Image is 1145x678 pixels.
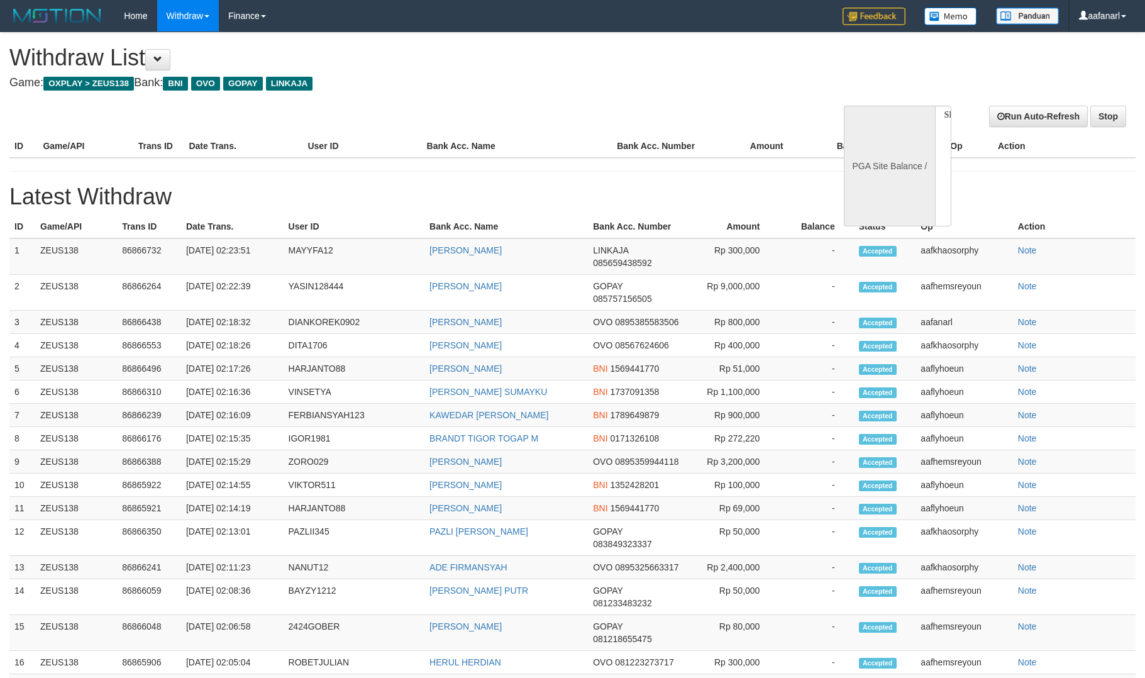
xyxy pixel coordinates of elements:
a: Note [1018,621,1037,631]
td: ZEUS138 [35,427,117,450]
td: ZEUS138 [35,238,117,275]
span: Accepted [859,622,897,633]
td: 86865906 [117,651,181,674]
td: aaflyhoeun [915,381,1012,404]
span: Accepted [859,364,897,375]
a: PAZLI [PERSON_NAME] [429,526,528,536]
h1: Withdraw List [9,45,751,70]
td: - [778,556,853,579]
td: aafkhaosorphy [915,238,1012,275]
td: - [778,404,853,427]
span: OVO [593,457,612,467]
span: 081223273717 [615,657,673,667]
td: [DATE] 02:14:19 [181,497,284,520]
th: ID [9,215,35,238]
a: [PERSON_NAME] SUMAYKU [429,387,547,397]
a: Note [1018,526,1037,536]
td: - [778,311,853,334]
td: [DATE] 02:16:09 [181,404,284,427]
span: 085757156505 [593,294,651,304]
td: 86866239 [117,404,181,427]
td: [DATE] 02:18:26 [181,334,284,357]
td: aafkhaosorphy [915,556,1012,579]
span: Accepted [859,411,897,421]
td: - [778,357,853,381]
a: Note [1018,410,1037,420]
td: 86866176 [117,427,181,450]
span: OVO [593,657,612,667]
td: Rp 300,000 [684,651,779,674]
span: BNI [163,77,187,91]
img: MOTION_logo.png [9,6,105,25]
td: Rp 3,200,000 [684,450,779,474]
td: 10 [9,474,35,497]
a: Note [1018,281,1037,291]
td: 86865921 [117,497,181,520]
span: Accepted [859,481,897,491]
a: Note [1018,562,1037,572]
td: aaflyhoeun [915,427,1012,450]
td: - [778,238,853,275]
td: Rp 1,100,000 [684,381,779,404]
td: - [778,579,853,615]
td: aaflyhoeun [915,404,1012,427]
a: [PERSON_NAME] [429,480,502,490]
th: Bank Acc. Number [612,135,707,158]
td: [DATE] 02:14:55 [181,474,284,497]
th: Trans ID [133,135,184,158]
th: Game/API [35,215,117,238]
span: GOPAY [593,621,622,631]
td: NANUT12 [284,556,425,579]
td: VINSETYA [284,381,425,404]
td: 13 [9,556,35,579]
td: aaflyhoeun [915,357,1012,381]
td: Rp 69,000 [684,497,779,520]
td: 1 [9,238,35,275]
td: ZEUS138 [35,651,117,674]
span: Accepted [859,318,897,328]
span: 1789649879 [610,410,659,420]
th: Amount [707,135,802,158]
span: 1737091358 [610,387,659,397]
td: 3 [9,311,35,334]
a: Note [1018,657,1037,667]
td: Rp 400,000 [684,334,779,357]
a: ADE FIRMANSYAH [429,562,507,572]
img: panduan.png [996,8,1059,25]
span: BNI [593,503,607,513]
td: [DATE] 02:23:51 [181,238,284,275]
td: [DATE] 02:05:04 [181,651,284,674]
td: ZEUS138 [35,497,117,520]
td: Rp 50,000 [684,579,779,615]
td: ZORO029 [284,450,425,474]
td: aafanarl [915,311,1012,334]
a: Note [1018,245,1037,255]
a: Note [1018,433,1037,443]
span: OVO [593,562,612,572]
span: 1569441770 [610,503,659,513]
td: 8 [9,427,35,450]
td: [DATE] 02:08:36 [181,579,284,615]
a: KAWEDAR [PERSON_NAME] [429,410,548,420]
td: [DATE] 02:06:58 [181,615,284,651]
span: Accepted [859,457,897,468]
td: ZEUS138 [35,556,117,579]
td: VIKTOR511 [284,474,425,497]
a: [PERSON_NAME] [429,340,502,350]
span: Accepted [859,434,897,445]
span: OVO [593,340,612,350]
th: Date Trans. [184,135,302,158]
th: User ID [302,135,421,158]
span: GOPAY [593,586,622,596]
td: ZEUS138 [35,520,117,556]
span: LINKAJA [266,77,313,91]
span: Accepted [859,504,897,514]
td: [DATE] 02:16:36 [181,381,284,404]
span: BNI [593,387,607,397]
th: Trans ID [117,215,181,238]
td: - [778,520,853,556]
a: [PERSON_NAME] [429,457,502,467]
a: Note [1018,317,1037,327]
span: BNI [593,433,607,443]
td: - [778,474,853,497]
